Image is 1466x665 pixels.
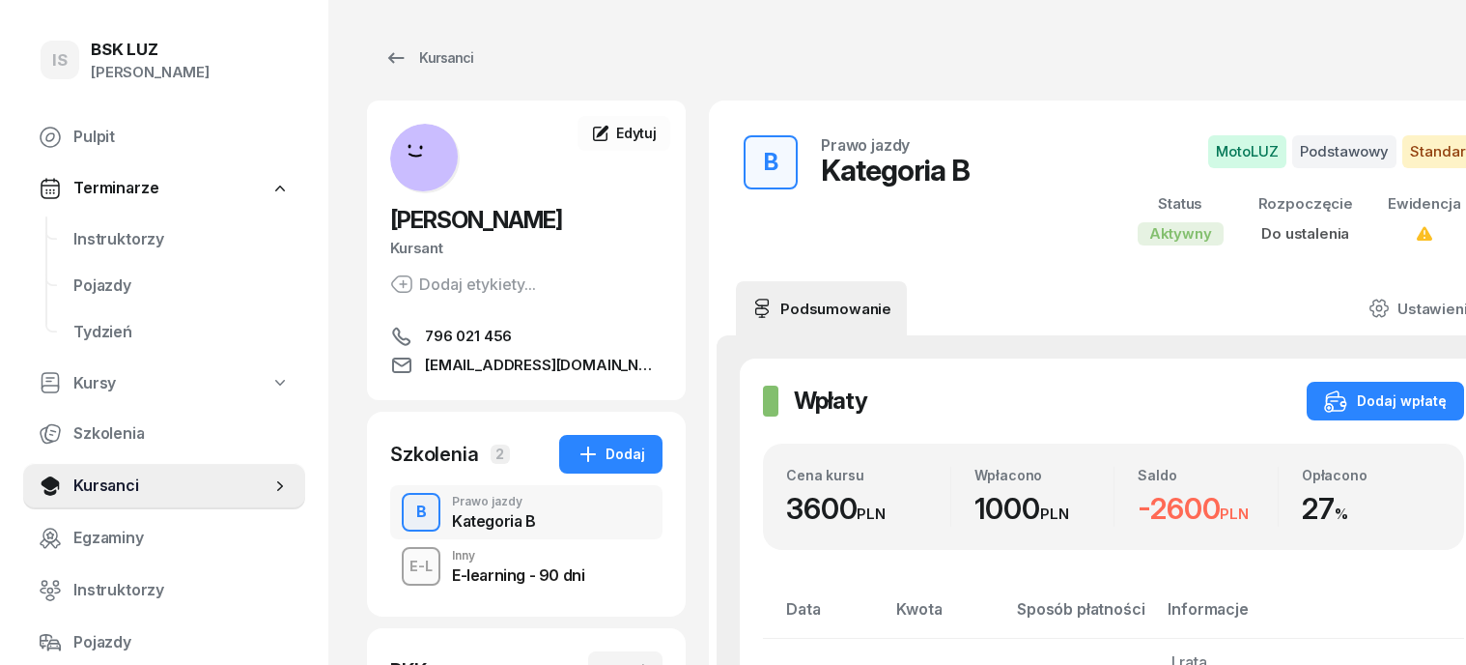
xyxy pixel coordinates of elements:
th: Sposób płatności [1005,596,1156,638]
a: Terminarze [23,166,305,211]
div: Rozpoczęcie [1258,191,1353,217]
div: B [409,496,435,529]
div: -2600 [1138,491,1278,527]
div: Wpłacono [974,467,1114,483]
div: Kursant [390,236,663,261]
span: Szkolenia [73,421,290,447]
a: [EMAIL_ADDRESS][DOMAIN_NAME] [390,354,663,377]
div: Dodaj [577,443,645,466]
small: % [1335,505,1348,523]
small: PLN [857,505,886,523]
div: Inny [452,550,584,562]
a: Tydzień [58,309,305,356]
a: Pojazdy [58,263,305,309]
span: Kursanci [73,474,270,499]
span: MotoLUZ [1208,135,1286,168]
span: 2 [491,445,510,464]
div: Cena kursu [786,467,950,483]
div: E-L [402,554,440,578]
span: IS [52,52,68,69]
div: Dodaj wpłatę [1324,390,1447,413]
span: [EMAIL_ADDRESS][DOMAIN_NAME] [425,354,663,377]
small: PLN [1040,505,1069,523]
span: Kursy [73,371,116,396]
div: 1000 [974,491,1114,527]
button: BPrawo jazdyKategoria B [390,485,663,539]
span: Edytuj [616,125,657,141]
div: Opłacono [1302,467,1442,483]
a: Szkolenia [23,411,305,457]
span: Instruktorzy [73,227,290,252]
div: E-learning - 90 dni [452,567,584,583]
div: BSK LUZ [91,42,210,58]
div: Szkolenia [390,441,479,468]
button: Dodaj etykiety... [390,273,536,296]
div: Prawo jazdy [452,496,536,507]
a: Instruktorzy [23,567,305,614]
a: Edytuj [578,116,670,151]
span: Egzaminy [73,526,290,551]
span: Pojazdy [73,630,290,655]
span: Podstawowy [1292,135,1396,168]
div: 27 [1302,491,1442,527]
th: Kwota [885,596,1005,638]
a: Instruktorzy [58,217,305,263]
button: E-L [402,547,440,586]
a: Pulpit [23,114,305,160]
button: Dodaj wpłatę [1307,382,1464,420]
span: Pojazdy [73,274,290,299]
span: Terminarze [73,176,158,201]
div: Kategoria B [821,153,970,188]
span: Tydzień [73,320,290,345]
div: Prawo jazdy [821,137,910,153]
span: Do ustalenia [1261,224,1349,243]
small: PLN [1220,505,1249,523]
div: [PERSON_NAME] [91,60,210,85]
a: Kursy [23,361,305,406]
th: Informacje [1156,596,1318,638]
span: Pulpit [73,125,290,150]
a: Egzaminy [23,515,305,562]
div: Aktywny [1138,222,1224,246]
div: Ewidencja [1388,191,1461,217]
span: 796 021 456 [425,325,512,348]
span: Instruktorzy [73,578,290,603]
button: Dodaj [559,435,663,474]
a: Podsumowanie [736,281,907,335]
a: 796 021 456 [390,325,663,348]
h2: Wpłaty [794,386,867,417]
button: B [744,135,798,189]
div: 3600 [786,491,950,527]
div: Saldo [1138,467,1278,483]
div: Kategoria B [452,513,536,529]
span: [PERSON_NAME] [390,206,562,234]
div: Status [1138,191,1224,217]
button: E-LInnyE-learning - 90 dni [390,539,663,593]
th: Data [763,596,885,638]
a: Kursanci [367,39,491,77]
div: Kursanci [384,46,473,70]
button: B [402,493,440,532]
div: B [756,143,786,182]
a: Kursanci [23,463,305,509]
